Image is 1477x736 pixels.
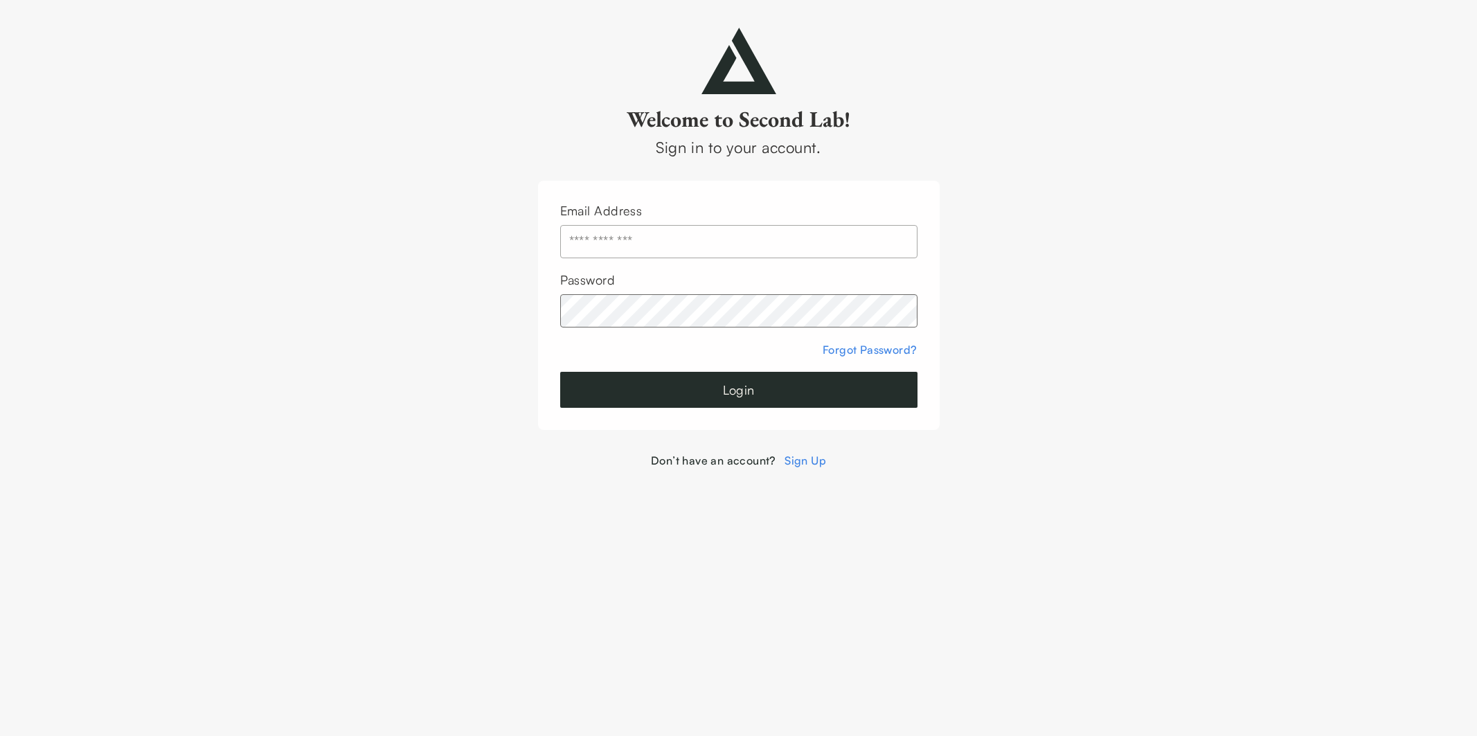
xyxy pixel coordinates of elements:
[538,136,940,159] div: Sign in to your account.
[538,105,940,133] h2: Welcome to Second Lab!
[560,203,643,218] label: Email Address
[701,28,776,94] img: secondlab-logo
[823,343,917,357] a: Forgot Password?
[538,452,940,469] div: Don’t have an account?
[560,372,917,408] button: Login
[785,454,826,467] a: Sign Up
[560,272,616,287] label: Password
